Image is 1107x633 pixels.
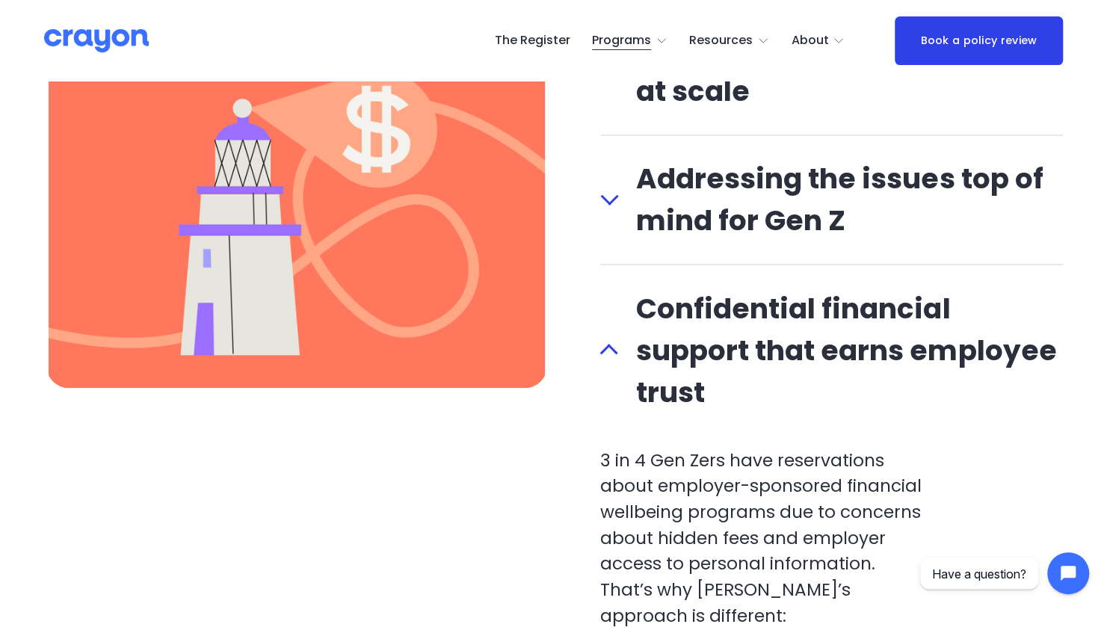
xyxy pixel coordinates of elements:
span: About [791,30,828,52]
a: folder dropdown [592,29,667,53]
a: folder dropdown [791,29,845,53]
span: Addressing the issues top of mind for Gen Z [618,158,1063,241]
img: Crayon [44,28,149,54]
span: Programs [592,30,651,52]
span: Confidential financial support that earns employee trust [618,287,1063,413]
a: folder dropdown [689,29,769,53]
span: Resources [689,30,753,52]
button: Addressing the issues top of mind for Gen Z [600,135,1063,264]
p: 3 in 4 Gen Zers have reservations about employer-sponsored financial wellbeing programs due to co... [600,447,924,629]
a: The Register [494,29,570,53]
a: Book a policy review [895,16,1063,65]
button: Confidential financial support that earns employee trust [600,265,1063,435]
